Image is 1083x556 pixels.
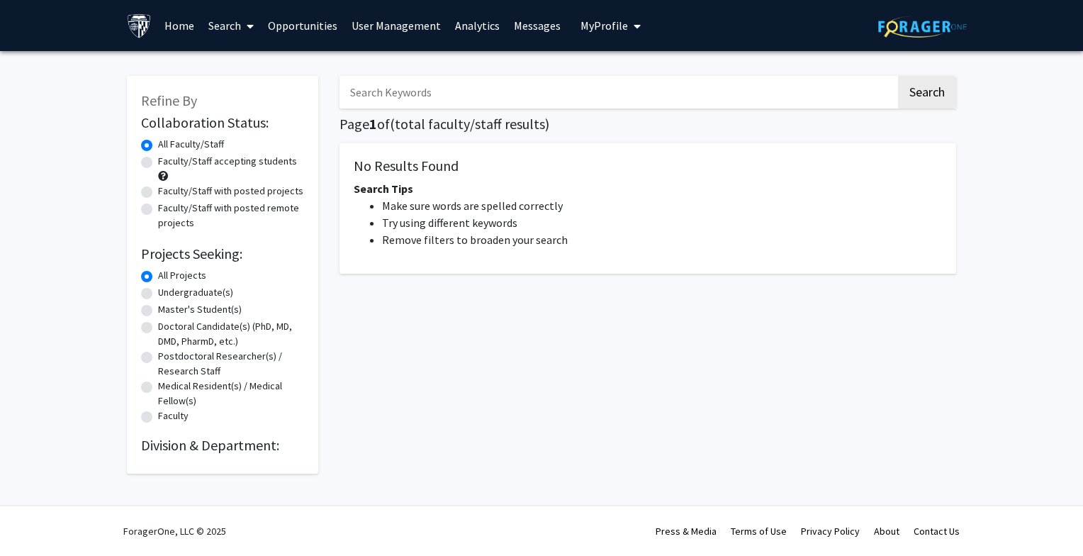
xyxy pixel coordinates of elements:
[731,525,787,538] a: Terms of Use
[340,76,896,109] input: Search Keywords
[127,13,152,38] img: Johns Hopkins University Logo
[141,114,304,131] h2: Collaboration Status:
[340,116,956,133] h1: Page of ( total faculty/staff results)
[261,1,344,50] a: Opportunities
[344,1,448,50] a: User Management
[158,379,304,408] label: Medical Resident(s) / Medical Fellow(s)
[354,182,413,196] span: Search Tips
[382,231,942,248] li: Remove filters to broaden your search
[158,201,304,230] label: Faculty/Staff with posted remote projects
[898,76,956,109] button: Search
[507,1,568,50] a: Messages
[354,157,942,174] h5: No Results Found
[141,91,197,109] span: Refine By
[158,268,206,283] label: All Projects
[201,1,261,50] a: Search
[158,302,242,317] label: Master's Student(s)
[141,437,304,454] h2: Division & Department:
[914,525,960,538] a: Contact Us
[141,245,304,262] h2: Projects Seeking:
[801,525,860,538] a: Privacy Policy
[878,16,967,38] img: ForagerOne Logo
[874,525,899,538] a: About
[382,197,942,214] li: Make sure words are spelled correctly
[158,184,303,199] label: Faculty/Staff with posted projects
[158,349,304,379] label: Postdoctoral Researcher(s) / Research Staff
[158,137,224,152] label: All Faculty/Staff
[448,1,507,50] a: Analytics
[158,319,304,349] label: Doctoral Candidate(s) (PhD, MD, DMD, PharmD, etc.)
[369,115,377,133] span: 1
[656,525,717,538] a: Press & Media
[158,285,233,300] label: Undergraduate(s)
[157,1,201,50] a: Home
[382,214,942,231] li: Try using different keywords
[123,506,226,556] div: ForagerOne, LLC © 2025
[580,18,628,33] span: My Profile
[158,408,189,423] label: Faculty
[340,288,956,321] nav: Page navigation
[158,154,297,169] label: Faculty/Staff accepting students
